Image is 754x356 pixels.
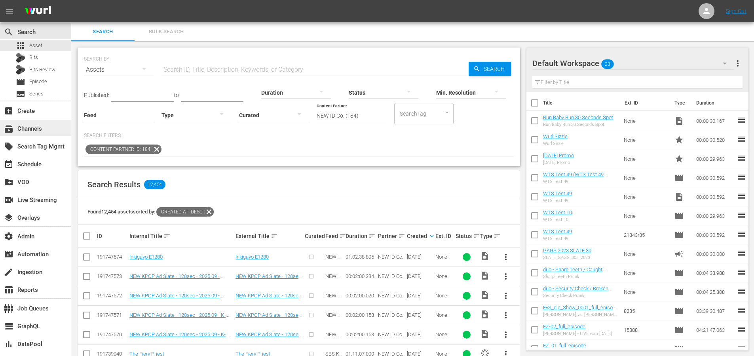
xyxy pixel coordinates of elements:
[674,230,684,240] span: Episode
[129,312,229,324] a: NEW KPOP Ad Slate - 120sec - 2025 09 - K-contents Voyage - 1 (Stray Kids).mp4
[407,312,433,318] div: [DATE]
[378,254,403,260] span: NEW ID Co.
[737,173,746,182] span: reorder
[543,343,586,348] a: EZ_01_full_episode
[378,331,403,337] span: NEW ID Co.
[693,206,737,225] td: 00:00:29.963
[737,249,746,258] span: reorder
[543,293,618,298] div: Security Check Prank
[16,41,25,50] span: Asset
[456,231,478,241] div: Status
[674,268,684,278] span: Episode
[156,207,204,217] span: Created At: desc
[543,267,606,278] a: duo - Sharp Teeth / Caught Cheating
[407,273,433,279] div: [DATE]
[480,271,490,280] span: Video
[236,331,302,355] a: NEW KPOP Ad Slate - 120sec - 2025 09 - K-contents Voyage - 2 (ENHYPEN - I-DEL - LE SSERAFIM - IVE...
[4,322,13,331] span: GraphQL
[480,310,490,319] span: Video
[543,198,572,203] div: WTS Test 49
[4,339,13,349] span: DataPool
[501,252,511,262] span: more_vert
[601,56,614,72] span: 23
[129,254,163,260] a: Inkigayo E1280
[378,312,403,318] span: NEW ID Co.
[368,232,376,240] span: sort
[543,92,620,114] th: Title
[621,206,671,225] td: None
[428,232,435,240] span: keyboard_arrow_down
[737,192,746,201] span: reorder
[4,160,13,169] span: Schedule
[4,232,13,241] span: Admin
[737,211,746,220] span: reorder
[543,209,572,215] a: WTS Test 10
[4,267,13,277] span: Ingestion
[4,304,13,313] span: Job Queues
[85,145,152,154] span: Content Partner ID: 184
[737,135,746,144] span: reorder
[97,331,127,337] div: 191747570
[4,213,13,223] span: Overlays
[481,62,511,76] span: Search
[480,290,490,300] span: Video
[621,301,671,320] td: 8285
[236,231,302,241] div: External Title
[543,324,585,329] a: EZ-02_full_episode
[621,225,671,244] td: 21343r35
[693,130,737,149] td: 00:00:30.520
[621,168,671,187] td: None
[674,287,684,297] span: Episode
[737,154,746,163] span: reorder
[435,331,453,337] div: None
[97,254,127,260] div: 191747574
[501,310,511,320] span: more_vert
[407,293,433,299] div: [DATE]
[435,293,453,299] div: None
[674,192,684,202] span: Video
[339,232,346,240] span: sort
[435,254,453,260] div: None
[84,59,154,81] div: Assets
[129,331,229,349] a: NEW KPOP Ad Slate - 120sec - 2025 09 - K-contents Voyage - 2 (ENHYPEN - I-DEL - LE SSERAFIM - IVE...
[674,135,684,145] span: Promo
[346,312,376,318] div: 00:02:00.153
[325,293,342,328] span: NEW KPOP_SSTV_US_W36_2025 001
[469,62,511,76] button: Search
[473,232,480,240] span: sort
[543,228,572,234] a: WTS Test 49
[4,106,13,116] span: Create
[443,109,451,116] button: Open
[346,231,376,241] div: Duration
[129,231,233,241] div: Internal Title
[325,231,343,241] div: Feed
[674,116,684,126] span: Video
[670,92,691,114] th: Type
[496,306,515,325] button: more_vert
[621,244,671,263] td: None
[543,274,618,279] div: Sharp Teeth Prank
[543,217,572,222] div: WTS Test 10
[480,329,490,339] span: Video
[737,268,746,277] span: reorder
[543,133,568,139] a: Wurl Sizzle
[407,331,433,337] div: [DATE]
[87,180,141,189] span: Search Results
[236,293,302,325] a: NEW KPOP Ad Slate - 120sec - 2025 09 - Show Champion - 2 (투어스-킥플립-피원하모니-[PERSON_NAME]-제베원).mp4
[378,231,404,241] div: Partner
[543,286,612,297] a: duo - Security Check / Broken Statue
[737,116,746,125] span: reorder
[693,187,737,206] td: 00:00:30.592
[407,231,433,241] div: Created
[691,92,739,114] th: Duration
[693,263,737,282] td: 00:04:33.988
[621,282,671,301] td: None
[4,285,13,295] span: Reports
[435,312,453,318] div: None
[346,293,376,299] div: 00:02:00.020
[621,130,671,149] td: None
[621,149,671,168] td: None
[693,149,737,168] td: 00:00:29.963
[543,152,574,158] a: [DATE] Promo
[543,122,613,127] div: Run Baby Run 30 Seconds Spot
